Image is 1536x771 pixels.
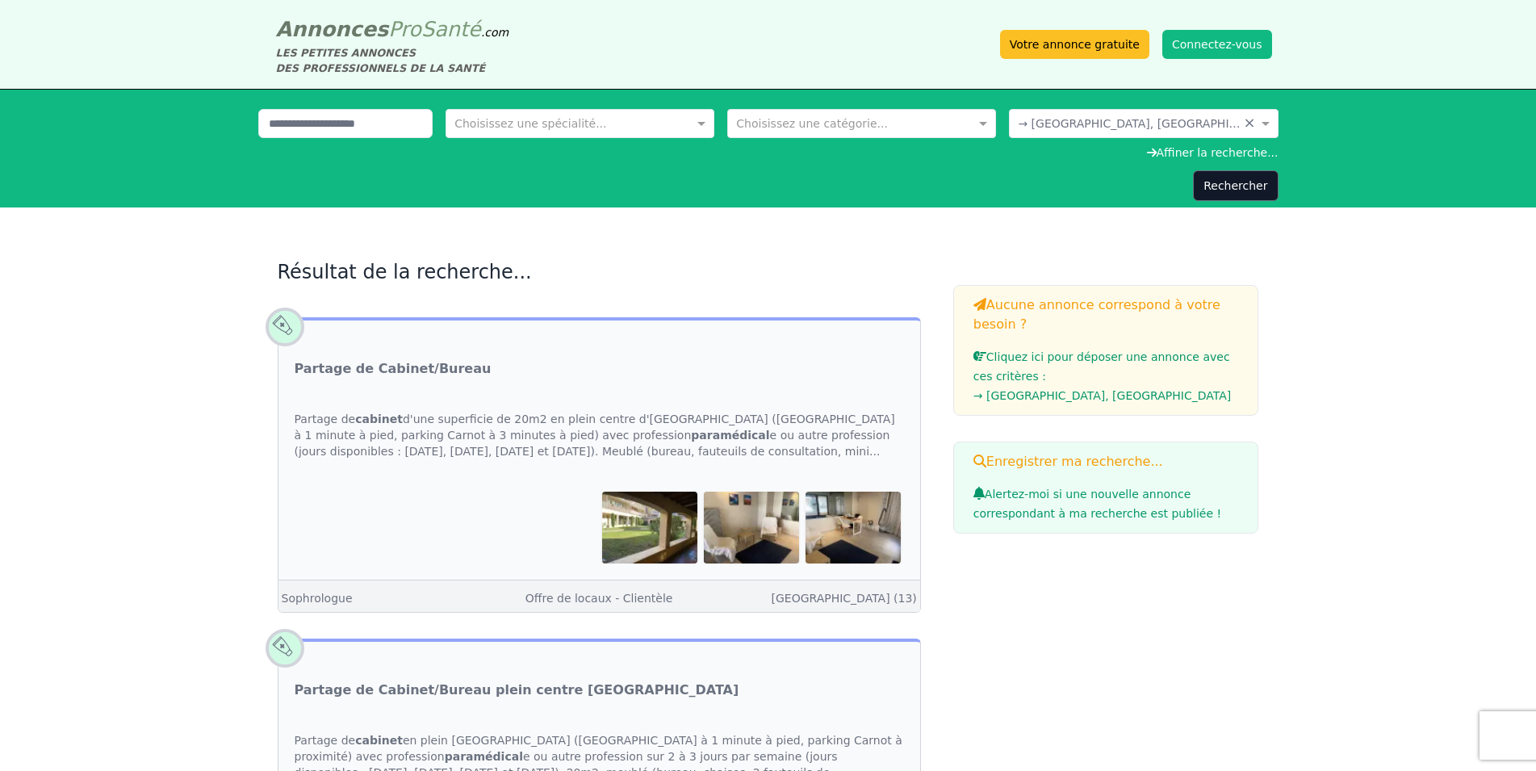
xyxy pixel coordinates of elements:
[421,17,481,41] span: Santé
[1193,170,1278,201] button: Rechercher
[278,259,921,285] h2: Résultat de la recherche...
[355,734,403,747] strong: cabinet
[1244,115,1258,132] span: Clear all
[704,492,799,564] img: Partage de Cabinet/Bureau
[691,429,769,442] strong: paramédical
[278,395,920,476] div: Partage de d'une superficie de 20m2 en plein centre d'[GEOGRAPHIC_DATA] ([GEOGRAPHIC_DATA] à 1 mi...
[525,592,673,605] a: Offre de locaux - Clientèle
[1162,30,1272,59] button: Connectez-vous
[973,452,1239,471] h3: Enregistrer ma recherche...
[282,592,353,605] a: Sophrologue
[355,413,403,425] strong: cabinet
[276,17,389,41] span: Annonces
[388,17,421,41] span: Pro
[771,592,916,605] a: [GEOGRAPHIC_DATA] (13)
[295,359,492,379] a: Partage de Cabinet/Bureau
[276,45,509,76] div: LES PETITES ANNONCES DES PROFESSIONNELS DE LA SANTÉ
[973,295,1239,334] h3: Aucune annonce correspond à votre besoin ?
[258,145,1279,161] div: Affiner la recherche...
[481,26,509,39] span: .com
[602,492,697,564] img: Partage de Cabinet/Bureau
[973,350,1239,405] a: Cliquez ici pour déposer une annonce avec ces critères :→ [GEOGRAPHIC_DATA], [GEOGRAPHIC_DATA]
[973,386,1239,405] li: → [GEOGRAPHIC_DATA], [GEOGRAPHIC_DATA]
[806,492,901,564] img: Partage de Cabinet/Bureau
[276,17,509,41] a: AnnoncesProSanté.com
[973,488,1221,520] span: Alertez-moi si une nouvelle annonce correspondant à ma recherche est publiée !
[445,750,523,763] strong: paramédical
[295,681,739,700] a: Partage de Cabinet/Bureau plein centre [GEOGRAPHIC_DATA]
[1000,30,1149,59] a: Votre annonce gratuite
